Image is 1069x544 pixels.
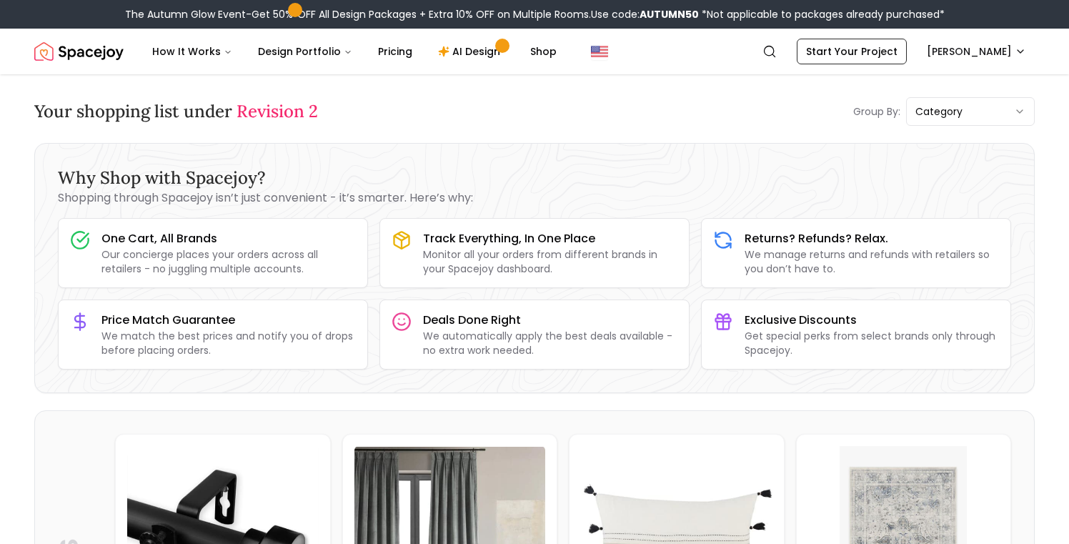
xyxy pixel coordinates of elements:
[101,230,356,247] h3: One Cart, All Brands
[745,312,999,329] h3: Exclusive Discounts
[367,37,424,66] a: Pricing
[247,37,364,66] button: Design Portfolio
[797,39,907,64] a: Start Your Project
[237,100,318,122] span: Revision 2
[58,167,1011,189] h3: Why Shop with Spacejoy?
[423,312,677,329] h3: Deals Done Right
[423,329,677,357] p: We automatically apply the best deals available - no extra work needed.
[101,329,356,357] p: We match the best prices and notify you of drops before placing orders.
[918,39,1035,64] button: [PERSON_NAME]
[519,37,568,66] a: Shop
[34,29,1035,74] nav: Global
[423,230,677,247] h3: Track Everything, In One Place
[427,37,516,66] a: AI Design
[699,7,945,21] span: *Not applicable to packages already purchased*
[101,247,356,276] p: Our concierge places your orders across all retailers - no juggling multiple accounts.
[34,37,124,66] a: Spacejoy
[101,312,356,329] h3: Price Match Guarantee
[745,247,999,276] p: We manage returns and refunds with retailers so you don’t have to.
[853,104,900,119] p: Group By:
[58,189,1011,207] p: Shopping through Spacejoy isn’t just convenient - it’s smarter. Here’s why:
[591,7,699,21] span: Use code:
[745,329,999,357] p: Get special perks from select brands only through Spacejoy.
[591,43,608,60] img: United States
[640,7,699,21] b: AUTUMN50
[423,247,677,276] p: Monitor all your orders from different brands in your Spacejoy dashboard.
[34,37,124,66] img: Spacejoy Logo
[745,230,999,247] h3: Returns? Refunds? Relax.
[34,100,318,123] h3: Your shopping list under
[125,7,945,21] div: The Autumn Glow Event-Get 50% OFF All Design Packages + Extra 10% OFF on Multiple Rooms.
[141,37,244,66] button: How It Works
[141,37,568,66] nav: Main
